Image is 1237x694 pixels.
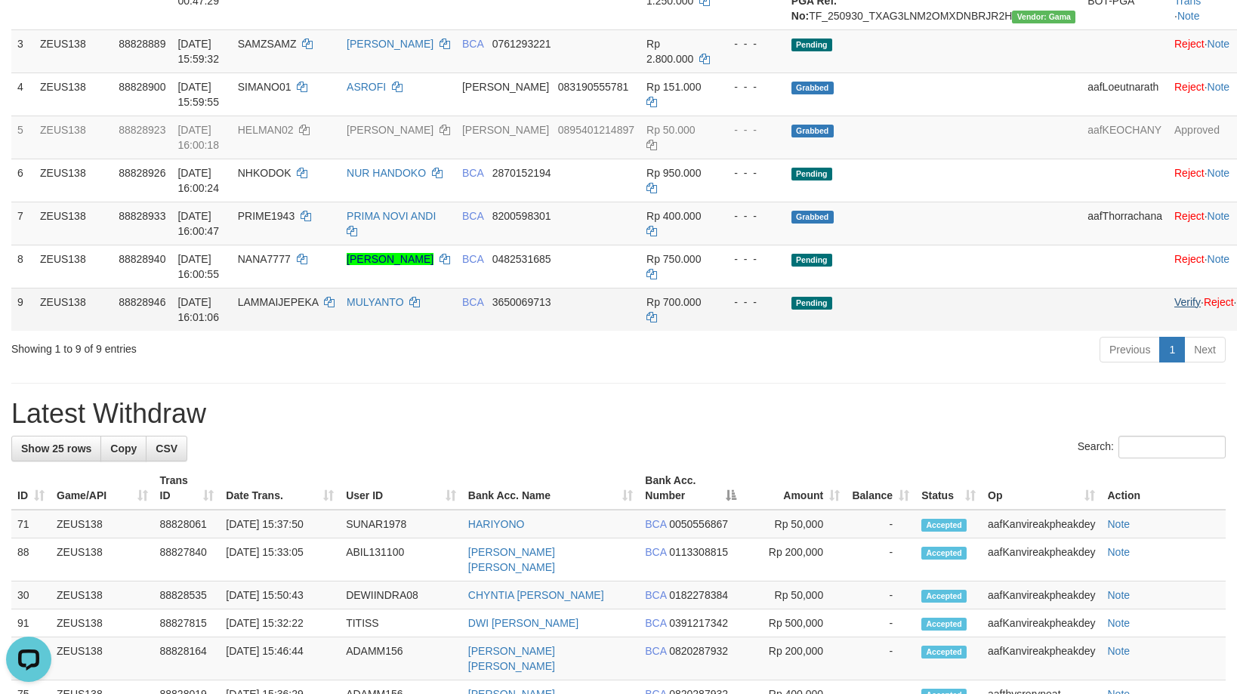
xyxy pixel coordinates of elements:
span: Pending [791,168,832,180]
a: HARIYONO [468,518,525,530]
td: - [846,510,915,538]
th: Amount: activate to sort column ascending [742,467,847,510]
a: Note [1208,167,1230,179]
span: Show 25 rows [21,443,91,455]
span: [DATE] 16:00:47 [177,210,219,237]
div: - - - [722,295,779,310]
span: Copy 0820287932 to clipboard [669,645,728,657]
span: Rp 50.000 [646,124,696,136]
span: Grabbed [791,125,834,137]
td: 88828164 [154,637,221,680]
a: PRIMA NOVI ANDI [347,210,436,222]
td: ZEUS138 [34,288,113,331]
span: BCA [462,296,483,308]
a: Note [1208,38,1230,50]
td: [DATE] 15:46:44 [220,637,340,680]
span: Pending [791,297,832,310]
span: Copy 2870152194 to clipboard [492,167,551,179]
td: - [846,581,915,609]
span: Copy 0391217342 to clipboard [669,617,728,629]
span: [DATE] 16:01:06 [177,296,219,323]
span: Copy 0182278384 to clipboard [669,589,728,601]
span: [DATE] 16:00:18 [177,124,219,151]
span: 88828900 [119,81,165,93]
a: Verify [1174,296,1201,308]
a: CSV [146,436,187,461]
span: [DATE] 15:59:55 [177,81,219,108]
a: Reject [1174,167,1205,179]
span: NHKODOK [238,167,292,179]
span: Copy 0050556867 to clipboard [669,518,728,530]
th: Date Trans.: activate to sort column ascending [220,467,340,510]
span: 88828926 [119,167,165,179]
span: PRIME1943 [238,210,295,222]
h1: Latest Withdraw [11,399,1226,429]
td: [DATE] 15:50:43 [220,581,340,609]
span: [PERSON_NAME] [462,124,549,136]
td: aafKEOCHANY [1081,116,1168,159]
a: Note [1107,589,1130,601]
th: Op: activate to sort column ascending [982,467,1101,510]
td: ZEUS138 [51,637,154,680]
span: NANA7777 [238,253,291,265]
span: Accepted [921,646,967,659]
td: Rp 50,000 [742,581,847,609]
td: ZEUS138 [34,245,113,288]
a: Note [1107,645,1130,657]
span: [DATE] 15:59:32 [177,38,219,65]
td: [DATE] 15:37:50 [220,510,340,538]
span: 88828923 [119,124,165,136]
span: SIMANO01 [238,81,292,93]
td: [DATE] 15:32:22 [220,609,340,637]
button: Open LiveChat chat widget [6,6,51,51]
span: Accepted [921,519,967,532]
td: ZEUS138 [51,609,154,637]
span: BCA [645,546,666,558]
div: - - - [722,208,779,224]
span: [DATE] 16:00:24 [177,167,219,194]
th: Action [1101,467,1226,510]
td: Rp 200,000 [742,538,847,581]
span: Rp 700.000 [646,296,701,308]
th: Bank Acc. Name: activate to sort column ascending [462,467,639,510]
td: ABIL131100 [340,538,462,581]
td: Rp 200,000 [742,637,847,680]
span: Copy 083190555781 to clipboard [558,81,628,93]
a: ASROFI [347,81,386,93]
th: Balance: activate to sort column ascending [846,467,915,510]
span: Copy 8200598301 to clipboard [492,210,551,222]
td: 88 [11,538,51,581]
span: 88828933 [119,210,165,222]
a: Note [1208,253,1230,265]
span: HELMAN02 [238,124,294,136]
a: Reject [1174,253,1205,265]
a: DWI [PERSON_NAME] [468,617,578,629]
a: [PERSON_NAME] [PERSON_NAME] [468,546,555,573]
td: [DATE] 15:33:05 [220,538,340,581]
a: Reject [1204,296,1234,308]
a: Reject [1174,38,1205,50]
div: - - - [722,36,779,51]
span: Grabbed [791,211,834,224]
td: aafLoeutnarath [1081,72,1168,116]
td: - [846,637,915,680]
span: Accepted [921,590,967,603]
span: Copy 0895401214897 to clipboard [558,124,634,136]
a: Note [1107,518,1130,530]
td: aafKanvireakpheakdey [982,637,1101,680]
span: LAMMAIJEPEKA [238,296,319,308]
a: [PERSON_NAME] [347,124,433,136]
span: Copy 3650069713 to clipboard [492,296,551,308]
th: User ID: activate to sort column ascending [340,467,462,510]
a: Note [1107,617,1130,629]
input: Search: [1118,436,1226,458]
span: BCA [462,210,483,222]
span: BCA [645,589,666,601]
td: 4 [11,72,34,116]
td: 30 [11,581,51,609]
span: Copy 0482531685 to clipboard [492,253,551,265]
span: Accepted [921,547,967,560]
span: BCA [645,617,666,629]
span: Copy 0761293221 to clipboard [492,38,551,50]
span: BCA [462,253,483,265]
